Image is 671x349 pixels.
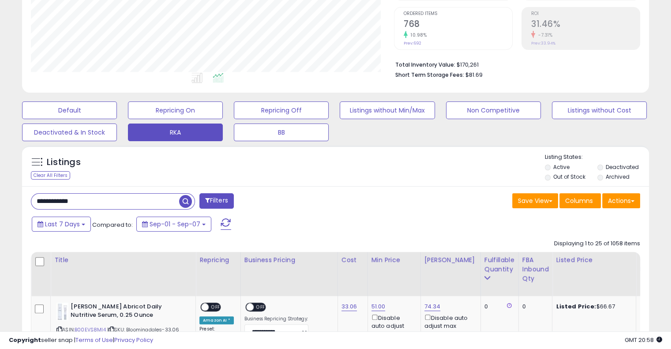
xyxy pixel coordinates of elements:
[552,101,647,119] button: Listings without Cost
[446,101,541,119] button: Non Competitive
[404,11,512,16] span: Ordered Items
[32,217,91,232] button: Last 7 Days
[209,304,223,311] span: OFF
[465,71,483,79] span: $81.69
[535,32,552,38] small: -7.31%
[625,336,662,344] span: 2025-09-15 20:58 GMT
[559,193,601,208] button: Columns
[234,101,329,119] button: Repricing Off
[522,255,549,283] div: FBA inbound Qty
[553,173,585,180] label: Out of Stock
[424,313,474,330] div: Disable auto adjust max
[553,163,570,171] label: Active
[371,313,414,338] div: Disable auto adjust min
[244,316,308,322] label: Business Repricing Strategy:
[554,240,640,248] div: Displaying 1 to 25 of 1058 items
[531,19,640,31] h2: 31.46%
[340,101,435,119] button: Listings without Min/Max
[56,303,68,320] img: 31PtT-ZHytL._SL40_.jpg
[45,220,80,229] span: Last 7 Days
[531,41,555,46] small: Prev: 33.94%
[244,255,334,265] div: Business Pricing
[556,255,632,265] div: Listed Price
[71,303,178,321] b: [PERSON_NAME] Abricot Daily Nutritive Serum, 0.25 Ounce
[150,220,200,229] span: Sep-01 - Sep-07
[484,255,515,274] div: Fulfillable Quantity
[22,101,117,119] button: Default
[371,302,386,311] a: 51.00
[9,336,41,344] strong: Copyright
[545,153,649,161] p: Listing States:
[605,173,629,180] label: Archived
[404,41,421,46] small: Prev: 692
[31,171,70,180] div: Clear All Filters
[341,255,364,265] div: Cost
[128,124,223,141] button: RKA
[9,336,153,345] div: seller snap | |
[254,304,268,311] span: OFF
[234,124,329,141] button: BB
[404,19,512,31] h2: 768
[424,302,441,311] a: 74.34
[556,302,596,311] b: Listed Price:
[199,193,234,209] button: Filters
[114,336,153,344] a: Privacy Policy
[484,303,512,311] div: 0
[395,61,455,68] b: Total Inventory Value:
[371,255,417,265] div: Min Price
[512,193,558,208] button: Save View
[602,193,640,208] button: Actions
[408,32,427,38] small: 10.98%
[54,255,192,265] div: Title
[341,302,357,311] a: 33.06
[199,316,234,324] div: Amazon AI *
[556,303,629,311] div: $66.67
[128,101,223,119] button: Repricing On
[395,59,634,69] li: $170,261
[22,124,117,141] button: Deactivated & In Stock
[565,196,593,205] span: Columns
[395,71,464,79] b: Short Term Storage Fees:
[605,163,638,171] label: Deactivated
[522,303,546,311] div: 0
[92,221,133,229] span: Compared to:
[199,255,237,265] div: Repricing
[47,156,81,169] h5: Listings
[424,255,477,265] div: [PERSON_NAME]
[75,336,113,344] a: Terms of Use
[531,11,640,16] span: ROI
[136,217,211,232] button: Sep-01 - Sep-07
